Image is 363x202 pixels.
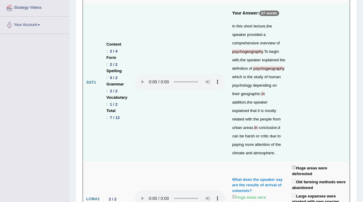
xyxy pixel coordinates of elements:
div: 2 / 2 [107,61,120,68]
span: the [253,117,259,121]
span: study [254,75,263,79]
span: the [267,24,272,28]
label: Old farming methods were abandoned [292,178,346,191]
span: of [264,75,268,79]
div: , . , . , . , . [232,22,285,157]
li: : [106,94,128,107]
b: Grammar [106,81,124,88]
span: attention [255,142,270,147]
span: urban [232,125,242,130]
span: this [237,24,243,28]
span: people [260,117,272,121]
div: 1 / 2 [107,101,120,107]
span: conclusion [259,125,277,130]
b: SST1 [86,80,96,85]
label: Huge areas were deforested [292,164,346,177]
span: can [232,134,238,138]
li: : [106,68,128,81]
span: harsh [245,134,255,138]
span: Possible spelling mistake found. [253,66,285,71]
span: begin [269,49,279,54]
span: In [232,24,235,28]
span: psychology [232,83,252,88]
div: 2 / 2 [107,88,120,94]
span: related [232,117,244,121]
span: climate [232,151,244,155]
span: of [276,41,280,45]
span: or [256,134,260,138]
span: a [263,32,266,37]
span: more [245,142,254,147]
li: : [106,107,128,121]
li: : [106,81,128,94]
span: areas [243,125,253,130]
span: atmosphere [253,151,274,155]
a: Your Account [0,17,69,32]
span: human [269,75,281,79]
span: geographic [241,91,260,96]
span: mostly [265,108,276,113]
b: Vocabulary [106,94,127,101]
span: speaker [247,58,261,62]
span: of [271,142,274,147]
span: the [280,58,285,62]
span: is [243,75,246,79]
b: Spelling [106,68,122,74]
span: overview [260,41,275,45]
span: and [246,151,252,155]
span: the [240,58,246,62]
span: lecture [253,24,265,28]
span: speaker [253,100,267,104]
span: that [250,108,257,113]
span: to [277,134,281,138]
b: Total [106,107,116,114]
span: with [232,58,239,62]
input: Old farming methods were abandoned [292,179,296,183]
span: Add a space between sentences. (did you mean: In) [254,125,257,130]
span: critic [260,134,269,138]
b: LCMA1 [86,197,100,201]
span: be [240,134,244,138]
span: paying [232,142,244,147]
span: on [272,83,276,88]
span: Add a space between sentences. (did you mean: In) [261,91,265,96]
div: 2 / 4 [107,48,120,54]
span: definition [232,66,248,71]
span: depending [253,83,271,88]
div: What does the speaker say are the results of arrival of colonists? [232,177,285,194]
li: : [106,54,128,68]
span: their [232,91,240,96]
span: the [276,142,281,147]
b: Your Answer: [232,11,259,15]
div: 0 / 2 [107,75,120,81]
span: comprehensive [232,41,259,45]
input: Huge areas were deforested [292,165,296,169]
span: To [264,49,268,54]
span: the [247,75,253,79]
span: from [273,117,281,121]
span: speaker [232,32,246,37]
div: 7 / 12 [107,114,122,121]
span: short [244,24,253,28]
span: is [261,108,263,113]
span: which [232,75,242,79]
span: explained [232,108,249,113]
span: it [258,108,260,113]
b: Form [106,54,116,61]
span: addition [232,100,246,104]
b: Content [106,41,121,48]
span: the [247,100,253,104]
p: 67 words [259,11,279,16]
span: provided [247,32,262,37]
span: it [278,125,280,130]
li: : [106,41,128,54]
input: Large expanses were planted with new species [292,194,296,197]
input: Huge areas were deforested [232,195,236,199]
span: with [245,117,252,121]
span: explained [262,58,279,62]
span: Possible spelling mistake found. [232,49,263,54]
span: due [270,134,276,138]
span: of [249,66,252,71]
